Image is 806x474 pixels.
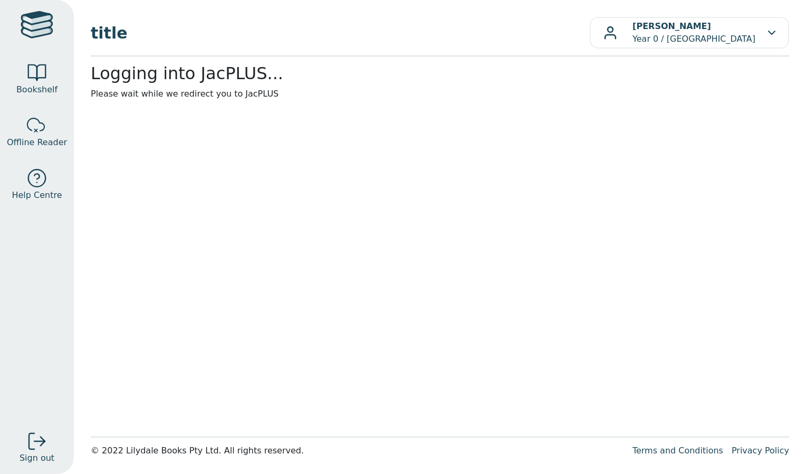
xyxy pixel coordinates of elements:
[91,21,590,45] span: title
[91,63,789,83] h2: Logging into JacPLUS...
[20,452,54,464] span: Sign out
[91,444,624,457] div: © 2022 Lilydale Books Pty Ltd. All rights reserved.
[732,445,789,456] a: Privacy Policy
[632,445,723,456] a: Terms and Conditions
[632,20,755,45] p: Year 0 / [GEOGRAPHIC_DATA]
[590,17,789,49] button: [PERSON_NAME]Year 0 / [GEOGRAPHIC_DATA]
[91,88,789,100] p: Please wait while we redirect you to JacPLUS
[16,83,57,96] span: Bookshelf
[7,136,67,149] span: Offline Reader
[632,21,711,31] b: [PERSON_NAME]
[12,189,62,202] span: Help Centre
